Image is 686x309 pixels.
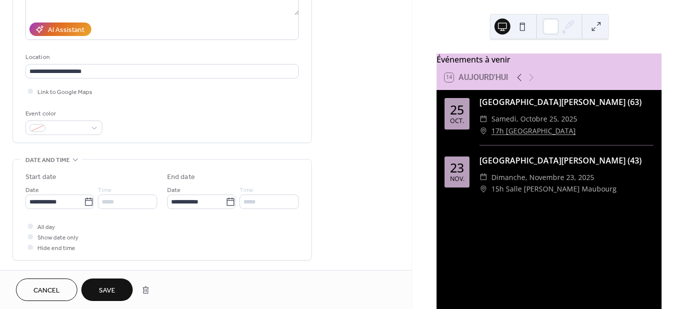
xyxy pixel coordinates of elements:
[239,185,253,195] span: Time
[479,171,487,183] div: ​
[479,96,654,108] div: [GEOGRAPHIC_DATA][PERSON_NAME] (63)
[450,176,464,182] div: nov.
[491,183,617,195] span: 15h Salle [PERSON_NAME] Maubourg
[479,183,487,195] div: ​
[450,161,464,174] div: 23
[479,113,487,125] div: ​
[491,113,577,125] span: samedi, octobre 25, 2025
[25,155,70,165] span: Date and time
[450,118,464,124] div: oct.
[167,185,181,195] span: Date
[37,222,55,232] span: All day
[437,53,662,65] div: Événements à venir
[25,108,100,119] div: Event color
[33,285,60,296] span: Cancel
[37,87,92,97] span: Link to Google Maps
[16,278,77,301] button: Cancel
[37,232,78,243] span: Show date only
[25,52,297,62] div: Location
[450,103,464,116] div: 25
[491,125,576,137] a: 17h [GEOGRAPHIC_DATA]
[479,125,487,137] div: ​
[25,172,56,182] div: Start date
[167,172,195,182] div: End date
[29,22,91,36] button: AI Assistant
[25,185,39,195] span: Date
[81,278,133,301] button: Save
[48,25,84,35] div: AI Assistant
[99,285,115,296] span: Save
[98,185,112,195] span: Time
[37,243,75,253] span: Hide end time
[491,171,594,183] span: dimanche, novembre 23, 2025
[479,154,654,166] div: [GEOGRAPHIC_DATA][PERSON_NAME] (43)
